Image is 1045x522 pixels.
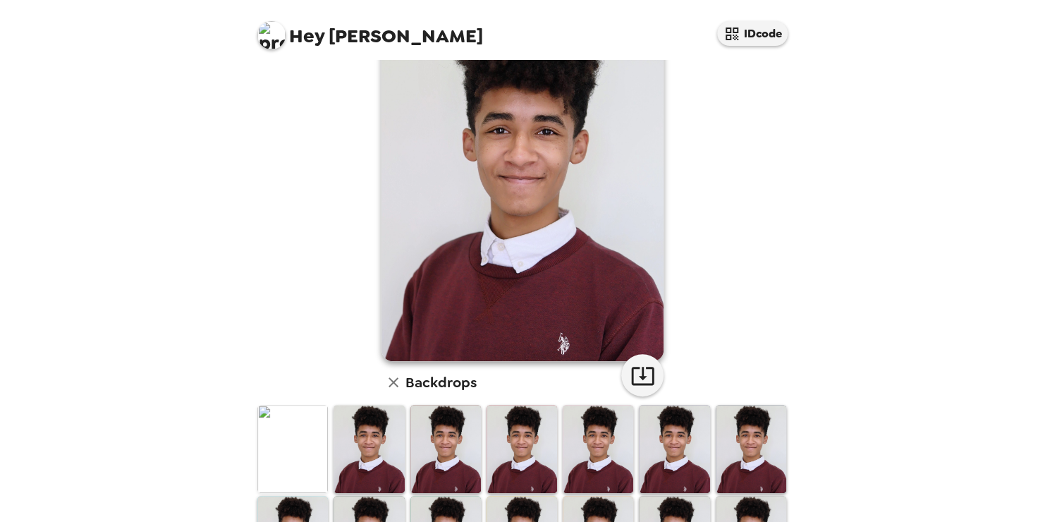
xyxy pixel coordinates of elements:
img: profile pic [257,21,286,49]
img: Original [257,405,328,493]
span: [PERSON_NAME] [257,14,483,46]
span: Hey [289,23,324,49]
button: IDcode [717,21,788,46]
h6: Backdrops [405,371,477,394]
img: user [381,8,664,361]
